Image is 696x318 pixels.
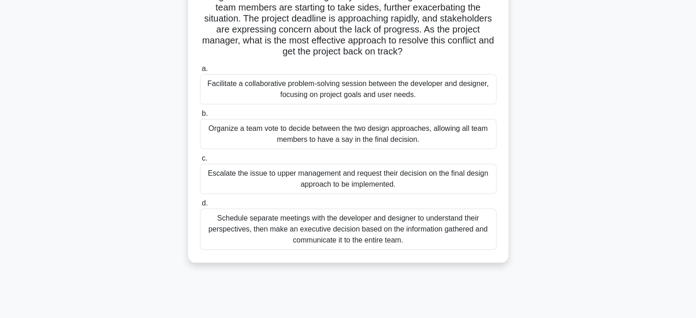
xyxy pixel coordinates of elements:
[202,199,208,207] span: d.
[200,209,496,250] div: Schedule separate meetings with the developer and designer to understand their perspectives, then...
[200,74,496,104] div: Facilitate a collaborative problem-solving session between the developer and designer, focusing o...
[200,119,496,149] div: Organize a team vote to decide between the two design approaches, allowing all team members to ha...
[200,164,496,194] div: Escalate the issue to upper management and request their decision on the final design approach to...
[202,154,207,162] span: c.
[202,65,208,72] span: a.
[202,109,208,117] span: b.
